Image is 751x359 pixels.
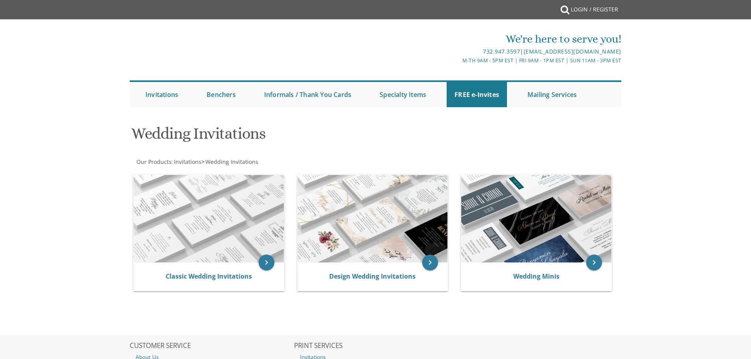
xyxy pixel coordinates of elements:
div: We're here to serve you! [294,31,621,47]
a: Benchers [199,82,244,107]
h2: CUSTOMER SERVICE [130,342,293,350]
a: Wedding Minis [513,272,559,281]
a: Wedding Invitations [205,158,258,166]
a: Our Products [136,158,171,166]
div: | [294,47,621,56]
a: 732.947.3597 [483,48,520,55]
a: Classic Wedding Invitations [166,272,252,281]
a: Invitations [173,158,201,166]
span: > [201,158,258,166]
h2: PRINT SERVICES [294,342,457,350]
img: Wedding Minis [461,175,611,262]
a: Design Wedding Invitations [329,272,416,281]
div: : [130,158,376,166]
a: Specialty Items [372,82,434,107]
div: M-Th 9am - 5pm EST | Fri 9am - 1pm EST | Sun 11am - 3pm EST [294,56,621,65]
a: keyboard_arrow_right [586,255,602,270]
a: keyboard_arrow_right [259,255,274,270]
a: Mailing Services [520,82,585,107]
img: Classic Wedding Invitations [134,175,284,262]
a: Informals / Thank You Cards [256,82,359,107]
a: keyboard_arrow_right [422,255,438,270]
h1: Wedding Invitations [131,125,453,148]
a: FREE e-Invites [447,82,507,107]
a: Invitations [138,82,186,107]
img: Design Wedding Invitations [298,175,448,262]
a: [EMAIL_ADDRESS][DOMAIN_NAME] [524,48,621,55]
span: Invitations [174,158,201,166]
